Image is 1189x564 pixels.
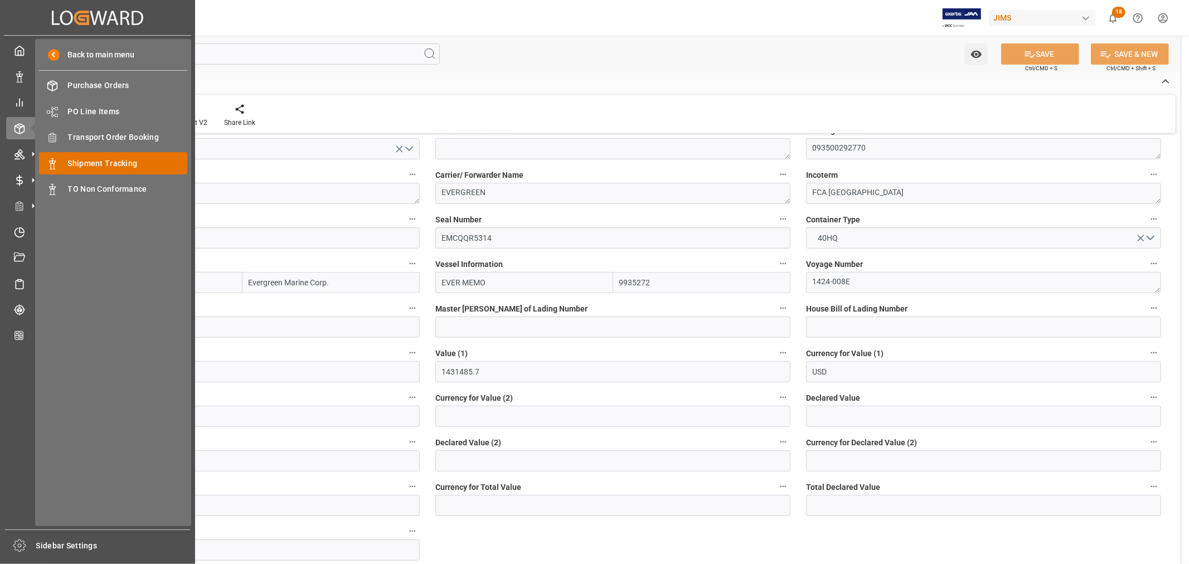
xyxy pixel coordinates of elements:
button: Currency for Declared Value [405,435,420,449]
span: Ctrl/CMD + S [1025,64,1057,72]
span: TO Non Conformance [68,183,188,195]
input: Fullname [242,272,420,293]
span: Seal Number [435,214,482,226]
button: open menu [965,43,988,65]
input: Enter Vessel Name [435,272,613,293]
div: JIMS [989,10,1096,26]
textarea: EVERGREEN [435,183,790,204]
a: Data Management [6,65,189,87]
span: Incoterm [806,169,838,181]
span: Sidebar Settings [36,540,191,552]
button: Currency for Total Value [776,479,790,494]
span: Vessel Information [435,259,503,270]
button: Vessel Information [776,256,790,271]
span: Currency for Value (1) [806,348,884,359]
span: Currency for Value (2) [435,392,513,404]
textarea: FCA [GEOGRAPHIC_DATA] [806,183,1161,204]
a: Document Management [6,247,189,269]
button: Master [PERSON_NAME] of Lading Number [776,301,790,315]
span: Total Declared Value [806,482,880,493]
span: 40HQ [813,232,844,244]
button: Service String [405,301,420,315]
button: Incoterm [1147,167,1161,182]
button: Container Number [405,212,420,226]
button: JIMS [989,7,1100,28]
button: Carrier Information [405,256,420,271]
button: Tracking Number [405,346,420,360]
a: Shipment Tracking [39,152,187,174]
div: Share Link [224,118,255,128]
span: Transport Order Booking [68,132,188,143]
a: Purchase Orders [39,75,187,96]
span: House Bill of Lading Number [806,303,907,315]
a: Transport Order Booking [39,127,187,148]
button: open menu [806,227,1161,249]
span: 18 [1112,7,1125,18]
button: Container Type [1147,212,1161,226]
button: Voyage Number [1147,256,1161,271]
button: Carrier/ Forwarder Name [776,167,790,182]
a: TO Non Conformance [39,178,187,200]
span: Value (1) [435,348,468,359]
span: PO Line Items [68,106,188,118]
button: Declared Value (2) [776,435,790,449]
button: open menu [65,138,420,159]
a: My Reports [6,91,189,113]
button: Total Declared Value [1147,479,1161,494]
span: Back to main menu [60,49,135,61]
button: Currency for Declared Value (2) [1147,435,1161,449]
span: Container Type [806,214,860,226]
a: Tracking Shipment [6,299,189,320]
a: Sailing Schedules [6,273,189,294]
input: Enter IMO [613,272,791,293]
button: Currency for Value (2) [776,390,790,405]
textarea: H [65,183,420,204]
span: Purchase Orders [68,80,188,91]
a: Timeslot Management V2 [6,221,189,242]
a: My Cockpit [6,40,189,61]
span: Ctrl/CMD + Shift + S [1107,64,1156,72]
span: Master [PERSON_NAME] of Lading Number [435,303,588,315]
span: Shipment Tracking [68,158,188,169]
span: Declared Value [806,392,860,404]
span: Currency for Declared Value (2) [806,437,917,449]
button: Seal Number [776,212,790,226]
span: Declared Value (2) [435,437,501,449]
input: Search Fields [51,43,440,65]
span: Carrier/ Forwarder Name [435,169,523,181]
button: Currency for Value (1) [1147,346,1161,360]
textarea: 093500292770 [806,138,1161,159]
span: Voyage Number [806,259,863,270]
button: Help Center [1125,6,1151,31]
button: SAVE & NEW [1091,43,1169,65]
img: Exertis%20JAM%20-%20Email%20Logo.jpg_1722504956.jpg [943,8,981,28]
button: Carrier/ Forwarder Code [405,167,420,182]
button: SAVE [1001,43,1079,65]
textarea: 1424-008E [806,272,1161,293]
a: PO Line Items [39,100,187,122]
button: Declared Value [1147,390,1161,405]
button: Total Value [405,479,420,494]
button: Value (2) [405,390,420,405]
button: House Bill of Lading Number [1147,301,1161,315]
span: Currency for Total Value [435,482,521,493]
input: Shortname [153,272,242,293]
button: show 18 new notifications [1100,6,1125,31]
button: Value (1) [776,346,790,360]
a: CO2 Calculator [6,324,189,346]
button: Currency for Total Declared Value [405,524,420,538]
